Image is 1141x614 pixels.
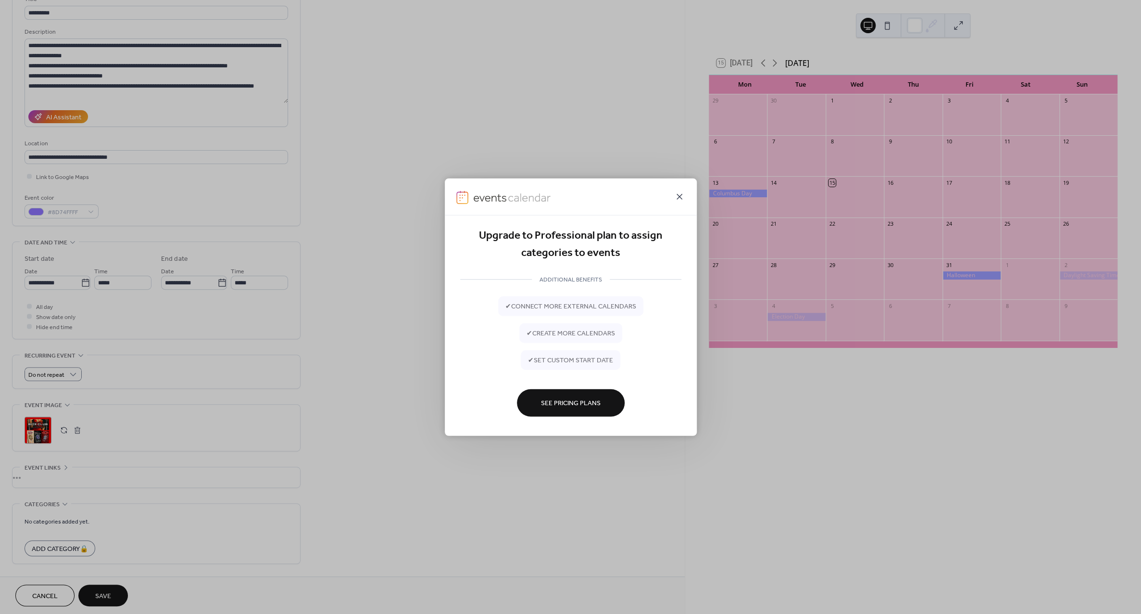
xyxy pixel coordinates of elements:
span: ✔ create more calendars [527,329,615,339]
span: ✔ connect more external calendars [505,302,636,312]
div: Upgrade to Professional plan to assign categories to events [460,227,681,262]
span: ADDITIONAL BENEFITS [532,275,610,285]
button: See Pricing Plans [517,389,625,416]
img: logo-icon [456,191,469,204]
span: See Pricing Plans [541,398,601,409]
span: ✔ set custom start date [528,356,613,366]
img: logo-type [473,191,551,204]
